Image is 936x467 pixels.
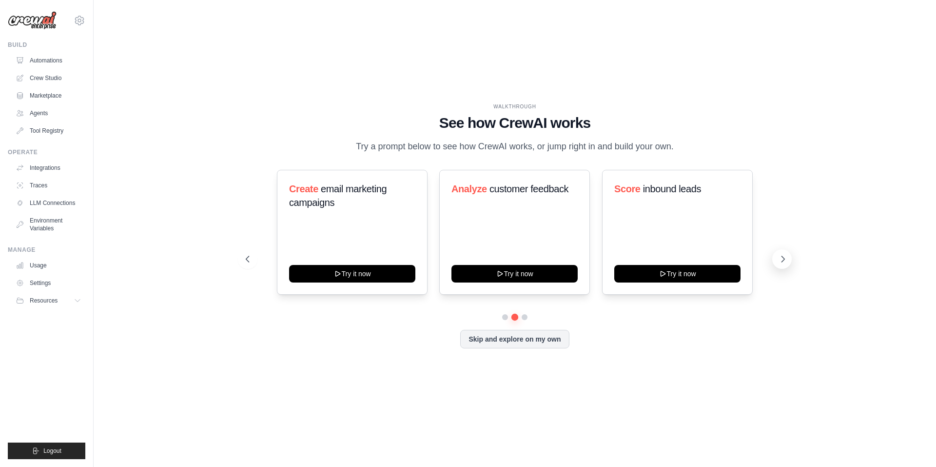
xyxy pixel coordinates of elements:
button: Resources [12,293,85,308]
div: Operate [8,148,85,156]
a: Traces [12,178,85,193]
span: Analyze [451,183,487,194]
span: customer feedback [489,183,568,194]
button: Try it now [289,265,415,283]
div: Manage [8,246,85,254]
div: 채팅 위젯 [887,420,936,467]
p: Try a prompt below to see how CrewAI works, or jump right in and build your own. [351,140,679,154]
img: Logo [8,11,57,30]
a: Integrations [12,160,85,176]
div: WALKTHROUGH [246,103,784,110]
button: Try it now [451,265,578,283]
a: Tool Registry [12,123,85,139]
a: Marketplace [12,88,85,103]
a: Settings [12,275,85,291]
a: Environment Variables [12,213,85,236]
h1: See how CrewAI works [246,114,784,132]
span: email marketing campaigns [289,183,387,208]
a: Automations [12,53,85,68]
button: Logout [8,443,85,459]
a: Crew Studio [12,70,85,86]
div: Build [8,41,85,49]
span: Create [289,183,318,194]
span: Resources [30,297,58,305]
span: inbound leads [643,183,701,194]
button: Skip and explore on my own [460,330,569,348]
span: Score [614,183,641,194]
button: Try it now [614,265,741,283]
a: Usage [12,258,85,273]
span: Logout [43,447,61,455]
a: Agents [12,105,85,121]
a: LLM Connections [12,195,85,211]
iframe: Chat Widget [887,420,936,467]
